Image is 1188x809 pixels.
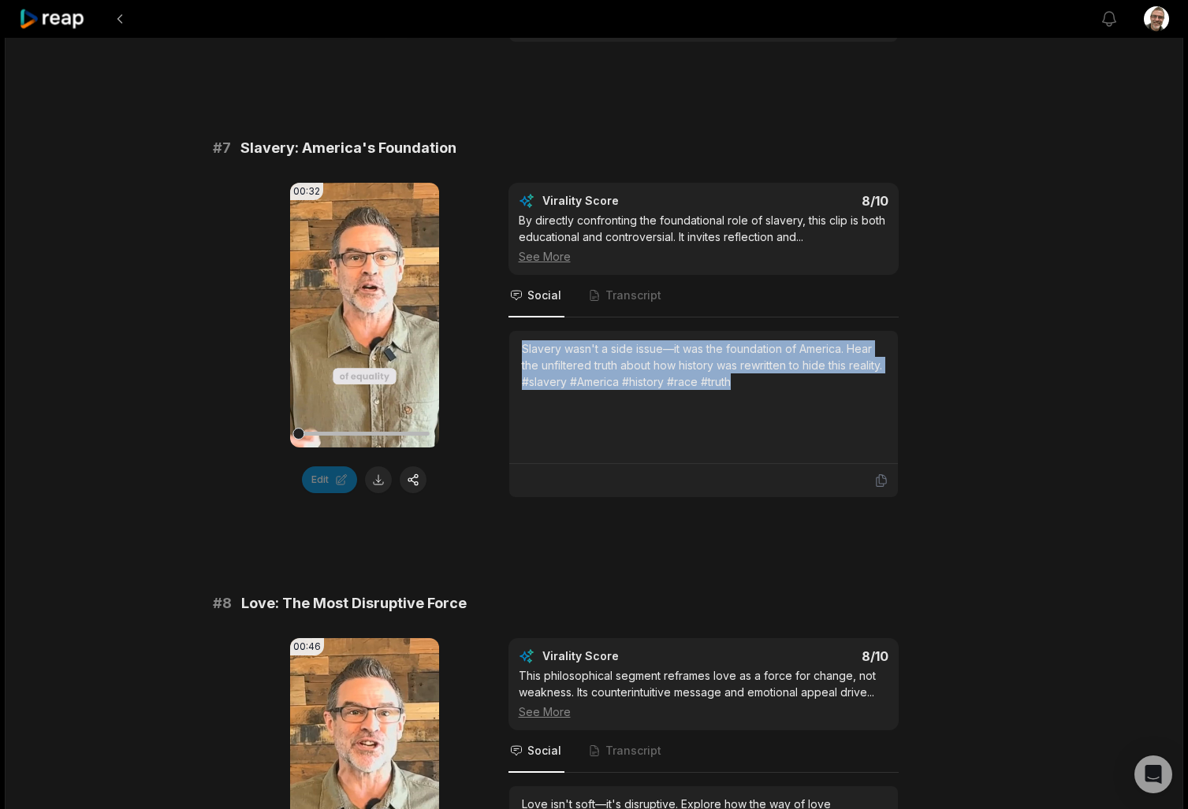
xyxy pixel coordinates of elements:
video: Your browser does not support mp4 format. [290,183,439,447]
div: See More [519,248,888,265]
span: # 8 [213,592,232,614]
div: Open Intercom Messenger [1134,755,1172,793]
span: Slavery: America's Foundation [240,137,456,159]
span: Social [527,743,561,759]
div: Virality Score [542,193,712,209]
nav: Tabs [508,730,899,773]
div: This philosophical segment reframes love as a force for change, not weakness. Its counterintuitiv... [519,667,888,720]
div: Slavery wasn't a side issue—it was the foundation of America. Hear the unfiltered truth about how... [522,340,885,390]
span: # 7 [213,137,231,159]
div: See More [519,703,888,720]
span: Transcript [605,743,661,759]
span: Social [527,288,561,303]
div: By directly confronting the foundational role of slavery, this clip is both educational and contr... [519,212,888,265]
div: 8 /10 [719,193,888,209]
span: Love: The Most Disruptive Force [241,592,467,614]
div: Virality Score [542,648,712,664]
div: 8 /10 [719,648,888,664]
button: Edit [302,466,357,493]
nav: Tabs [508,275,899,317]
span: Transcript [605,288,661,303]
